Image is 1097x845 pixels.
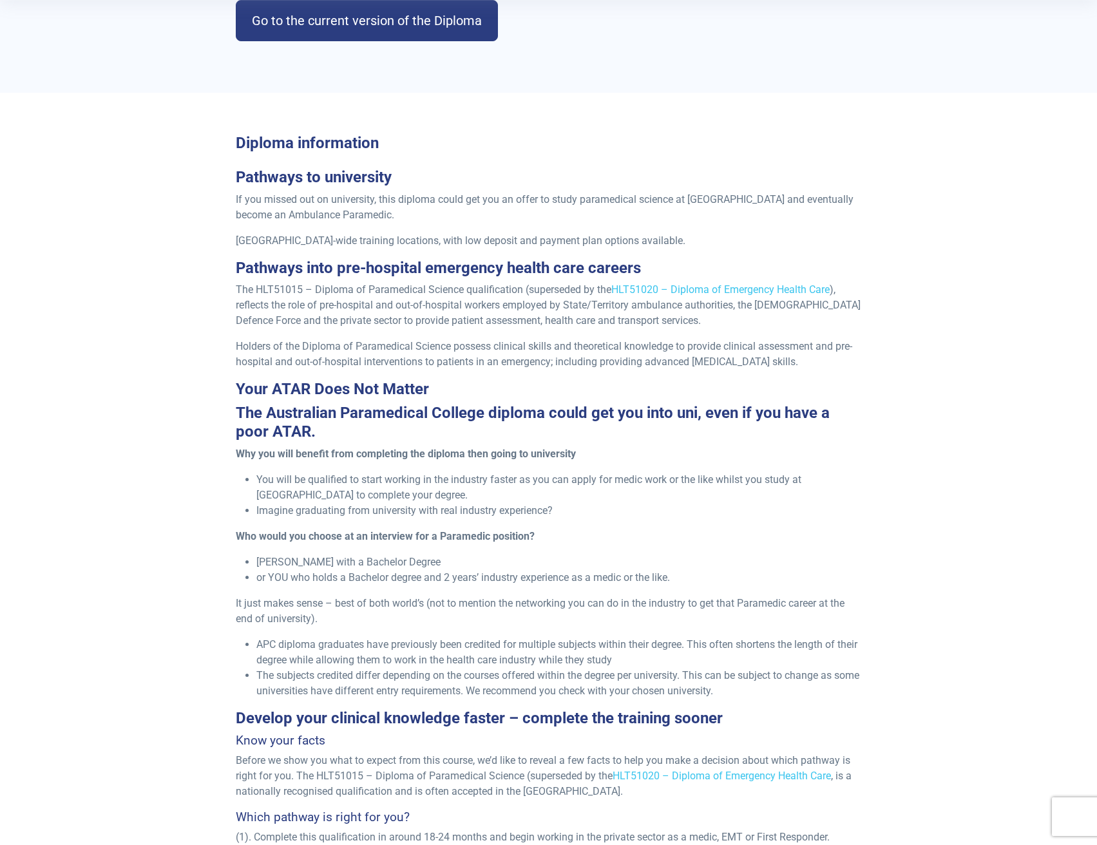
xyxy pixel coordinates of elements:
[256,472,861,503] li: You will be qualified to start working in the industry faster as you can apply for medic work or ...
[236,282,861,328] p: The HLT51015 – Diploma of Paramedical Science qualification (superseded by the ), reflects the ro...
[256,637,861,668] li: APC diploma graduates have previously been credited for multiple subjects within their degree. Th...
[236,380,861,399] h3: Your ATAR Does Not Matter
[236,596,861,627] p: It just makes sense – best of both world’s (not to mention the networking you can do in the indus...
[256,668,861,699] li: The subjects credited differ depending on the courses offered within the degree per university. T...
[236,733,861,748] h4: Know your facts
[236,168,861,187] h3: Pathways to university
[256,555,861,570] li: [PERSON_NAME] with a Bachelor Degree
[236,233,861,249] p: [GEOGRAPHIC_DATA]-wide training locations, with low deposit and payment plan options available.
[236,192,861,223] p: If you missed out on university, this diploma could get you an offer to study paramedical science...
[236,404,861,441] h3: The Australian Paramedical College diploma could get you into uni, even if you have a poor ATAR.
[236,339,861,370] p: Holders of the Diploma of Paramedical Science possess clinical skills and theoretical knowledge t...
[236,530,535,542] strong: Who would you choose at an interview for a Paramedic position?
[256,503,861,518] li: Imagine graduating from university with real industry experience?
[236,810,861,824] h4: Which pathway is right for you?
[256,570,861,585] li: or YOU who holds a Bachelor degree and 2 years’ industry experience as a medic or the like.
[236,259,861,278] h3: Pathways into pre-hospital emergency health care careers
[236,134,861,153] h3: Diploma information
[611,283,830,296] a: HLT51020 – Diploma of Emergency Health Care
[236,709,861,728] h3: Develop your clinical knowledge faster – complete the training sooner
[613,770,831,782] a: HLT51020 – Diploma of Emergency Health Care
[236,448,576,460] strong: Why you will benefit from completing the diploma then going to university
[236,753,861,799] p: Before we show you what to expect from this course, we’d like to reveal a few facts to help you m...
